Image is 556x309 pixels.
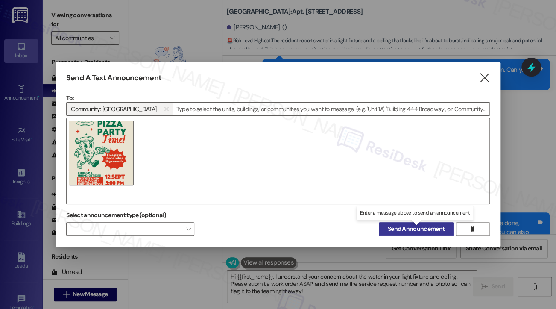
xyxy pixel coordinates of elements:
p: To: [66,94,490,102]
h3: Send A Text Announcement [66,73,161,83]
p: Enter a message above to send an announcement [360,209,470,217]
label: Select announcement type (optional) [66,209,166,222]
input: Type to select the units, buildings, or communities you want to message. (e.g. 'Unit 1A', 'Buildi... [174,103,489,115]
button: Community: Village Square [160,103,173,115]
img: 9504-1757701154441.png [69,121,134,185]
button: Send Announcement [379,222,454,236]
i:  [469,226,476,232]
i:  [164,106,169,112]
i:  [478,74,490,82]
span: Community: Village Square [71,103,156,115]
span: Send Announcement [388,224,445,233]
